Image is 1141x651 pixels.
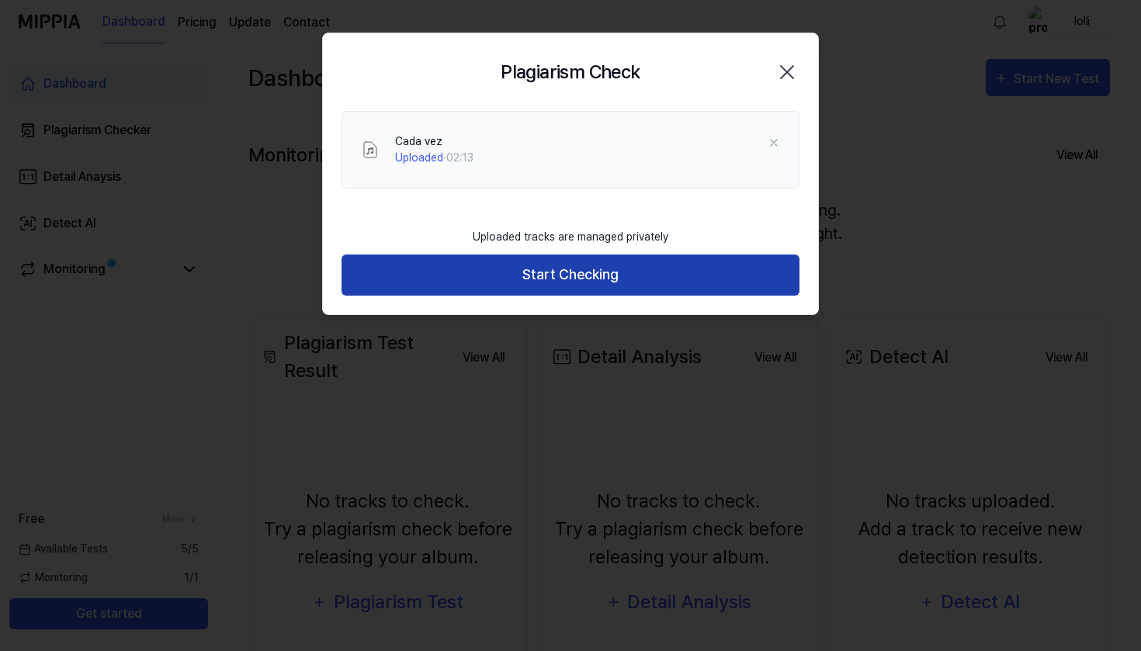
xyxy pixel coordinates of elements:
[501,58,640,86] h2: Plagiarism Check
[395,150,473,166] div: · 02:13
[342,255,799,296] button: Start Checking
[463,220,678,255] div: Uploaded tracks are managed privately
[395,151,443,164] span: Uploaded
[395,133,473,150] div: Cada vez
[361,140,380,159] img: File Select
